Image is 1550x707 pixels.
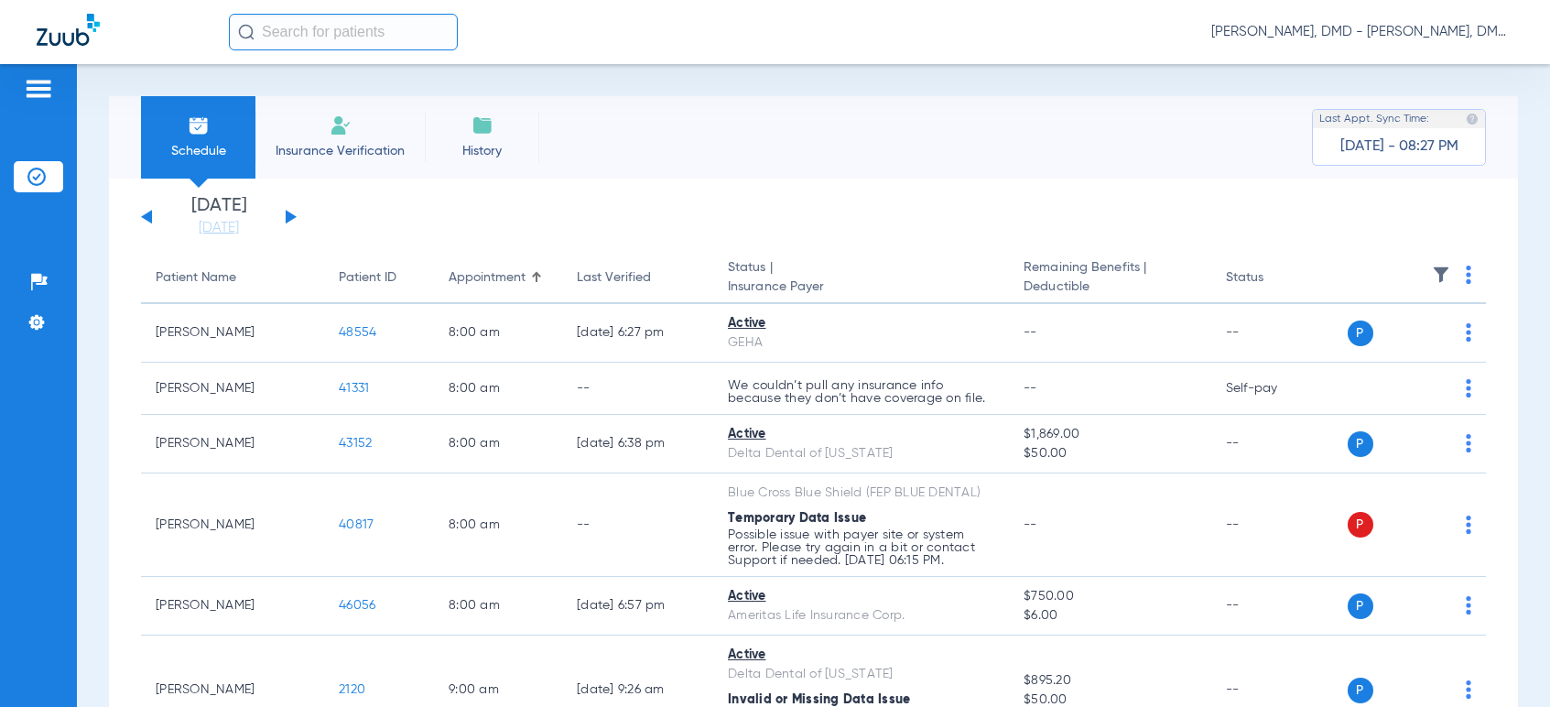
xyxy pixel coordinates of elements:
[156,268,236,288] div: Patient Name
[1024,606,1196,625] span: $6.00
[1024,425,1196,444] span: $1,869.00
[728,314,994,333] div: Active
[728,693,910,706] span: Invalid or Missing Data Issue
[339,683,365,696] span: 2120
[728,379,994,405] p: We couldn’t pull any insurance info because they don’t have coverage on file.
[562,415,713,473] td: [DATE] 6:38 PM
[24,78,53,100] img: hamburger-icon
[1425,596,1443,615] img: x.svg
[1348,593,1373,619] span: P
[1466,434,1471,452] img: group-dot-blue.svg
[1211,23,1513,41] span: [PERSON_NAME], DMD - [PERSON_NAME], DMD
[1024,671,1196,691] span: $895.20
[156,268,309,288] div: Patient Name
[1348,431,1373,457] span: P
[562,473,713,577] td: --
[1466,379,1471,397] img: group-dot-blue.svg
[1466,113,1479,125] img: last sync help info
[728,665,994,684] div: Delta Dental of [US_STATE]
[1211,253,1335,304] th: Status
[728,444,994,463] div: Delta Dental of [US_STATE]
[141,473,324,577] td: [PERSON_NAME]
[434,473,562,577] td: 8:00 AM
[141,363,324,415] td: [PERSON_NAME]
[164,197,274,237] li: [DATE]
[339,599,375,612] span: 46056
[1425,680,1443,699] img: x.svg
[728,587,994,606] div: Active
[449,268,526,288] div: Appointment
[141,577,324,636] td: [PERSON_NAME]
[472,114,493,136] img: History
[1211,577,1335,636] td: --
[1024,444,1196,463] span: $50.00
[728,606,994,625] div: Ameritas Life Insurance Corp.
[1425,379,1443,397] img: x.svg
[434,363,562,415] td: 8:00 AM
[339,437,372,450] span: 43152
[1348,678,1373,703] span: P
[1211,304,1335,363] td: --
[449,268,547,288] div: Appointment
[330,114,352,136] img: Manual Insurance Verification
[339,518,374,531] span: 40817
[1211,473,1335,577] td: --
[728,646,994,665] div: Active
[1009,253,1210,304] th: Remaining Benefits |
[728,277,994,297] span: Insurance Payer
[1466,596,1471,615] img: group-dot-blue.svg
[713,253,1009,304] th: Status |
[164,219,274,237] a: [DATE]
[1211,415,1335,473] td: --
[238,24,255,40] img: Search Icon
[439,142,526,160] span: History
[1348,321,1373,346] span: P
[562,577,713,636] td: [DATE] 6:57 PM
[562,304,713,363] td: [DATE] 6:27 PM
[141,415,324,473] td: [PERSON_NAME]
[37,14,100,46] img: Zuub Logo
[728,528,994,567] p: Possible issue with payer site or system error. Please try again in a bit or contact Support if n...
[1024,382,1037,395] span: --
[1024,518,1037,531] span: --
[339,268,419,288] div: Patient ID
[229,14,458,50] input: Search for patients
[577,268,651,288] div: Last Verified
[728,333,994,353] div: GEHA
[728,512,866,525] span: Temporary Data Issue
[1024,326,1037,339] span: --
[434,304,562,363] td: 8:00 AM
[1425,434,1443,452] img: x.svg
[1466,516,1471,534] img: group-dot-blue.svg
[269,142,411,160] span: Insurance Verification
[339,326,376,339] span: 48554
[1425,516,1443,534] img: x.svg
[188,114,210,136] img: Schedule
[1024,587,1196,606] span: $750.00
[339,382,369,395] span: 41331
[141,304,324,363] td: [PERSON_NAME]
[434,415,562,473] td: 8:00 AM
[1458,619,1550,707] iframe: Chat Widget
[728,484,994,503] div: Blue Cross Blue Shield (FEP BLUE DENTAL)
[1348,512,1373,538] span: P
[155,142,242,160] span: Schedule
[728,425,994,444] div: Active
[434,577,562,636] td: 8:00 AM
[1466,266,1471,284] img: group-dot-blue.svg
[1024,277,1196,297] span: Deductible
[1319,110,1429,128] span: Last Appt. Sync Time:
[1432,266,1450,284] img: filter.svg
[1211,363,1335,415] td: Self-pay
[339,268,396,288] div: Patient ID
[577,268,699,288] div: Last Verified
[562,363,713,415] td: --
[1425,323,1443,342] img: x.svg
[1466,323,1471,342] img: group-dot-blue.svg
[1340,137,1458,156] span: [DATE] - 08:27 PM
